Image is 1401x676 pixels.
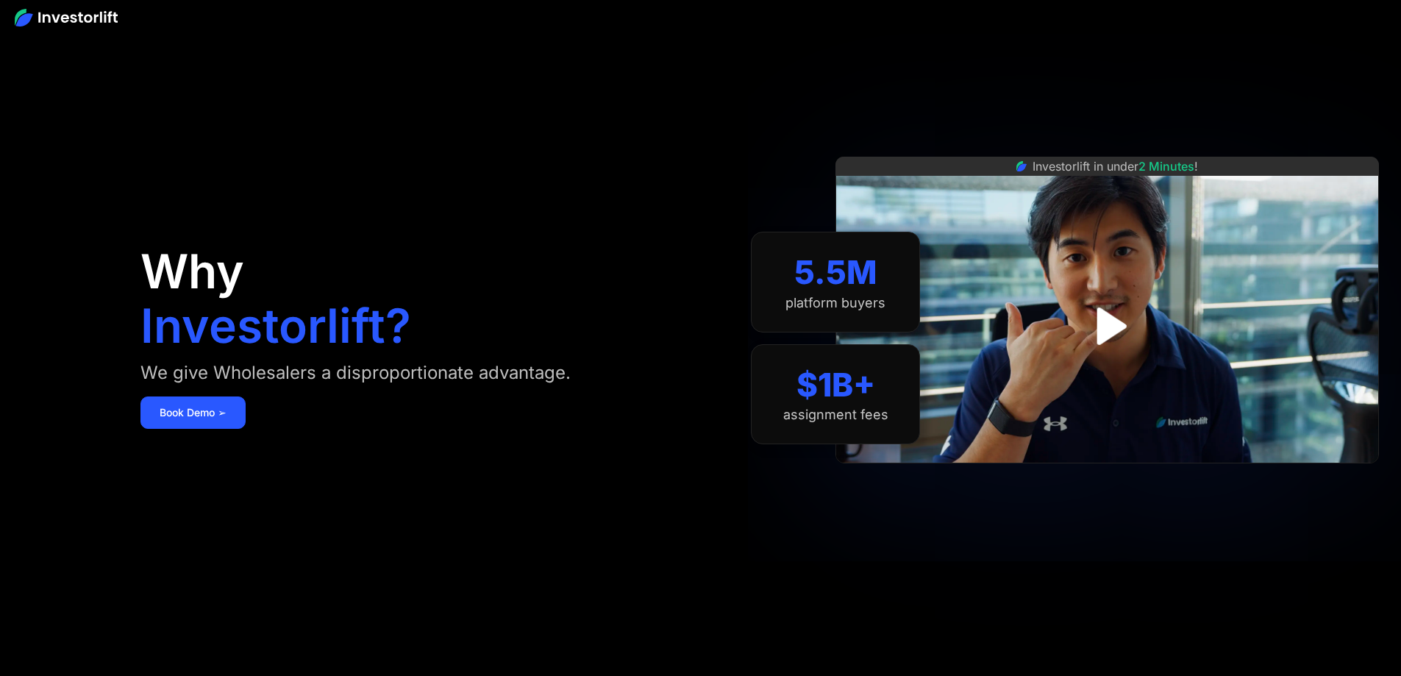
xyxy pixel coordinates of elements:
iframe: Customer reviews powered by Trustpilot [997,471,1218,488]
span: 2 Minutes [1138,159,1194,174]
div: Investorlift in under ! [1033,157,1198,175]
a: open lightbox [1074,293,1140,359]
h1: Investorlift? [140,302,411,349]
div: platform buyers [785,295,885,311]
div: We give Wholesalers a disproportionate advantage. [140,361,571,385]
div: $1B+ [796,366,875,405]
h1: Why [140,248,244,295]
div: assignment fees [783,407,888,423]
a: Book Demo ➢ [140,396,246,429]
div: 5.5M [794,253,877,292]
